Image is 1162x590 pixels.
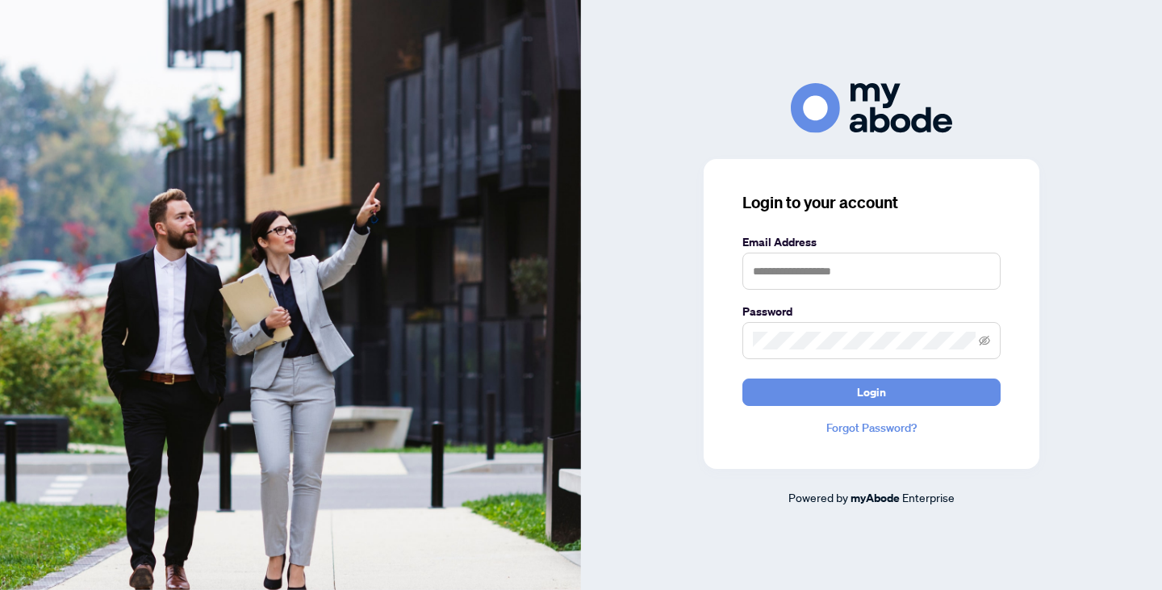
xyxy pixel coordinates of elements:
h3: Login to your account [742,191,1001,214]
a: Forgot Password? [742,419,1001,437]
a: myAbode [851,489,900,507]
button: Login [742,379,1001,406]
label: Email Address [742,233,1001,251]
img: ma-logo [791,83,952,132]
span: eye-invisible [979,335,990,346]
span: Login [857,379,886,405]
span: Enterprise [902,490,955,504]
label: Password [742,303,1001,320]
span: Powered by [788,490,848,504]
